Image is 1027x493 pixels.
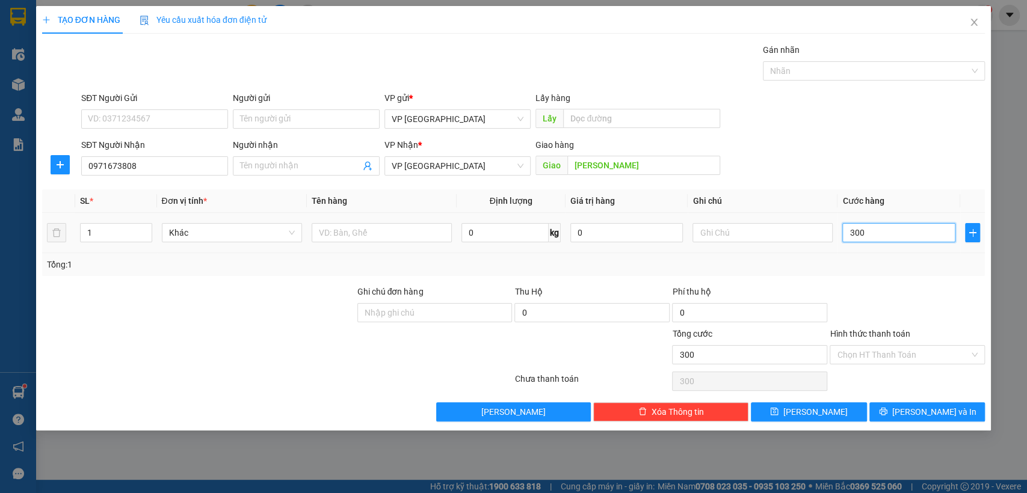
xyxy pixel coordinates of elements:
span: VP Lộc Ninh [392,110,524,128]
input: 0 [570,223,683,242]
div: Người nhận [233,138,380,152]
span: Tổng cước [672,329,712,338]
button: [PERSON_NAME] [436,402,591,421]
div: Người gửi [233,91,380,105]
div: Chưa thanh toán [514,372,671,393]
span: user-add [363,161,372,171]
label: Ghi chú đơn hàng [357,287,424,296]
span: Đơn vị tính [162,196,207,206]
span: VP Sài Gòn [392,157,524,175]
span: SL [80,196,90,206]
span: plus [966,228,979,237]
span: Giao hàng [535,140,574,150]
span: Cước hàng [842,196,884,206]
span: kg [549,223,561,242]
button: deleteXóa Thông tin [593,402,748,421]
span: plus [51,160,69,170]
input: Dọc đường [563,109,720,128]
div: 0975017620 [141,54,263,70]
span: Lấy hàng [535,93,570,103]
div: Phí thu hộ [672,285,827,303]
button: printer[PERSON_NAME] và In [869,402,985,421]
span: [PERSON_NAME] [481,405,546,418]
div: SĐT Người Gửi [81,91,228,105]
input: Ghi chú đơn hàng [357,303,513,322]
span: Giao [535,156,567,175]
div: VP [GEOGRAPHIC_DATA] [10,10,132,39]
button: Close [957,6,991,40]
div: SĐT Người Nhận [81,138,228,152]
div: blong [141,39,263,54]
button: plus [51,155,70,174]
span: DĐ: [141,77,158,90]
span: delete [638,407,647,417]
span: save [770,407,779,417]
span: printer [879,407,887,417]
span: Yêu cầu xuất hóa đơn điện tử [140,15,267,25]
span: Khác [169,224,295,242]
span: Giá trị hàng [570,196,615,206]
span: TẠO ĐƠN HÀNG [42,15,120,25]
span: Xóa Thông tin [652,405,704,418]
span: VP Nhận [384,140,418,150]
div: Tổng: 1 [47,258,397,271]
span: Tên hàng [312,196,347,206]
label: Gán nhãn [763,45,800,55]
label: Hình thức thanh toán [830,329,910,338]
input: VD: Bàn, Ghế [312,223,452,242]
button: plus [965,223,980,242]
span: Gửi: [10,11,29,24]
span: [PERSON_NAME] [783,405,848,418]
span: Thu Hộ [514,287,542,296]
input: Dọc đường [567,156,720,175]
input: Ghi Chú [692,223,833,242]
span: close [969,17,979,27]
span: [PERSON_NAME] và In [892,405,976,418]
div: VP [GEOGRAPHIC_DATA] [141,10,263,39]
span: Lấy [535,109,563,128]
span: blong[croi] [158,70,245,91]
button: delete [47,223,66,242]
button: save[PERSON_NAME] [751,402,866,421]
div: VP gửi [384,91,531,105]
span: Định lượng [490,196,532,206]
img: icon [140,16,149,25]
span: Nhận: [141,11,170,24]
th: Ghi chú [688,189,837,213]
span: plus [42,16,51,24]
